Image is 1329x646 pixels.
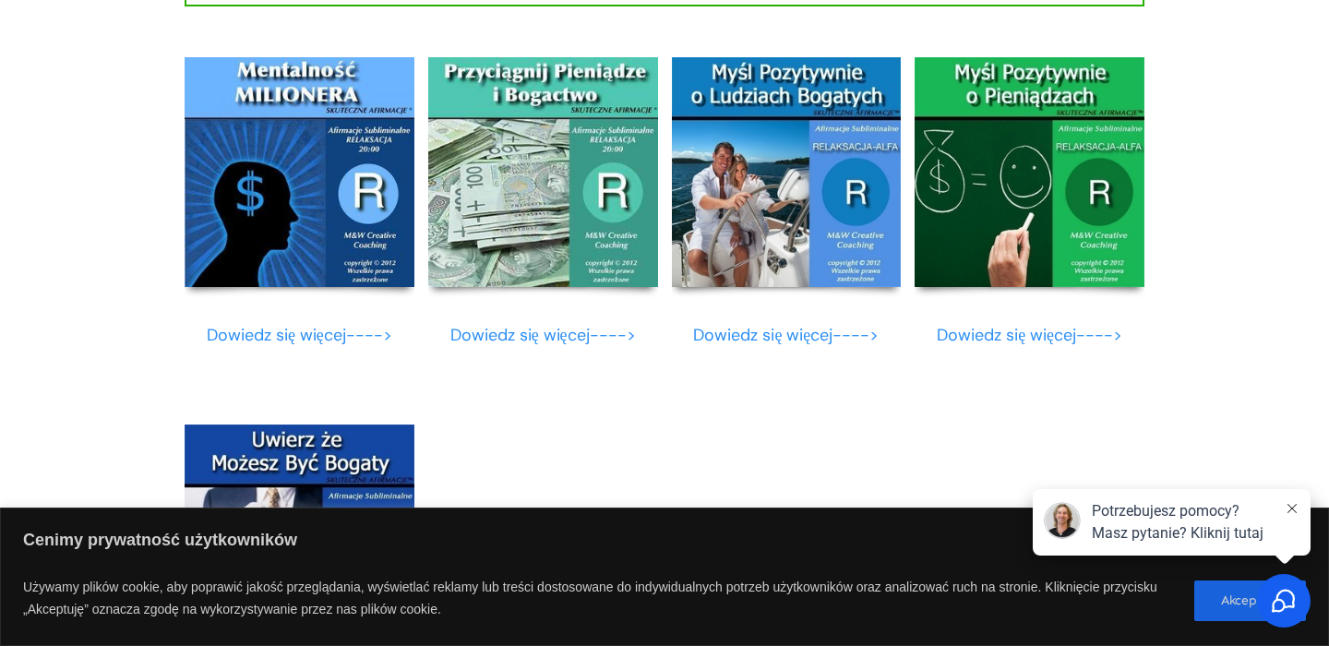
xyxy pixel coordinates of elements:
p: Cenimy prywatność użytkowników [23,524,1306,560]
img: Mysl Pozytywnie O Pieniadzach-dla MEZCZYZN M-T 1 [915,57,1144,287]
a: Dowiedz się więcej----> [693,324,879,346]
img: Mysl Pozytywnie O Bogatych-dla KOBIET 1 [672,57,902,287]
a: Dowiedz się więcej----> [450,324,636,346]
a: Dowiedz się więcej----> [207,324,392,346]
img: AFIRMACJE Mentalnosc Milionera Dla Mezczyzn 1 [185,57,414,287]
p: Używamy plików cookie, aby poprawić jakość przeglądania, wyświetlać reklamy lub treści dostosowan... [23,571,1180,630]
a: Dowiedz się więcej----> [937,324,1122,346]
img: AFIRMACJE Przyciagnij Pieniadze i Dobrobyt dla mezczyzn 1 [428,57,658,287]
